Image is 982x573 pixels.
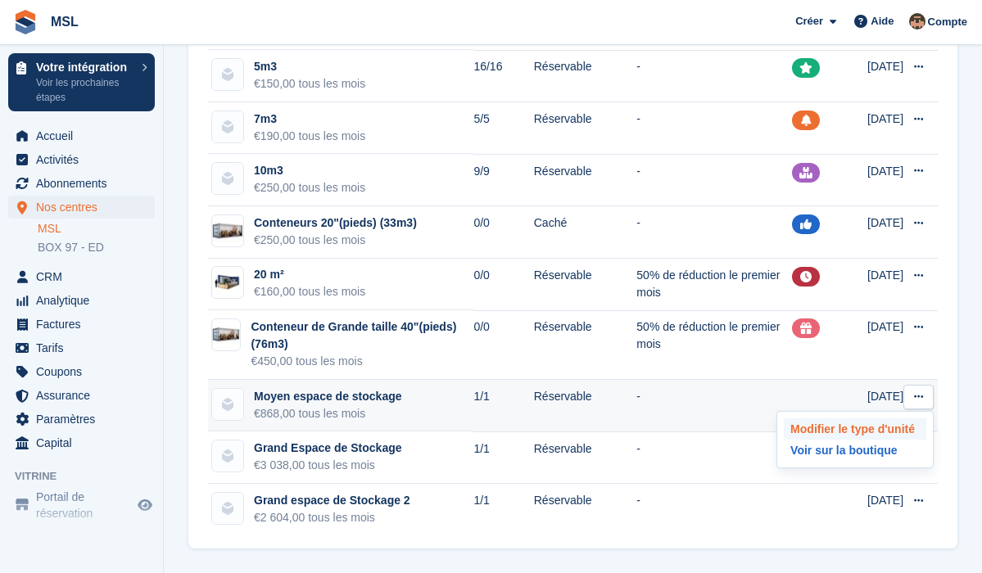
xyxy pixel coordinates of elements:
td: 0/0 [473,206,533,259]
img: IMG_4341-fi35875081x510.jpeg [212,322,240,347]
div: €2 604,00 tous les mois [254,509,410,526]
div: 5m3 [254,58,365,75]
td: Réservable [534,259,637,311]
a: menu [8,431,155,454]
div: Grand Espace de Stockage [254,440,402,457]
span: Créer [795,13,823,29]
span: Capital [36,431,134,454]
span: Factures [36,313,134,336]
span: Compte [928,14,967,30]
a: menu [8,265,155,288]
span: Aide [871,13,894,29]
div: Moyen espace de stockage [254,388,402,405]
span: Abonnements [36,172,134,195]
p: Voir les prochaines étapes [36,75,133,105]
td: Réservable [534,102,637,155]
td: - [636,431,791,484]
a: menu [8,360,155,383]
div: 20 m² [254,266,365,283]
span: Nos centres [36,196,134,219]
span: Vitrine [15,468,163,485]
div: €868,00 tous les mois [254,405,402,422]
div: €190,00 tous les mois [254,128,365,145]
span: Analytique [36,289,134,312]
span: Accueil [36,124,134,147]
td: - [636,102,791,155]
a: Modifier le type d'unité [784,418,926,440]
img: Kévin CHAUVET [909,13,925,29]
td: 9/9 [473,154,533,206]
a: menu [8,408,155,431]
a: menu [8,148,155,171]
a: menu [8,489,155,521]
span: Portail de réservation [36,489,134,521]
img: blank-unit-type-icon-ffbac7b88ba66c5e286b0e438baccc4b9c83835d4c34f86887a83fc20ec27e7b.svg [212,59,243,90]
a: Boutique d'aperçu [135,495,155,515]
a: MSL [38,221,155,237]
img: blank-unit-type-icon-ffbac7b88ba66c5e286b0e438baccc4b9c83835d4c34f86887a83fc20ec27e7b.svg [212,389,243,420]
td: - [636,50,791,102]
img: IMG_4341-fi35875081x510.jpeg [212,217,243,245]
a: menu [8,124,155,147]
td: [DATE] [867,310,903,380]
td: [DATE] [867,259,903,311]
td: 1/1 [473,380,533,432]
span: Assurance [36,384,134,407]
div: Conteneurs 20"(pieds) (33m3) [254,214,417,232]
td: [DATE] [867,380,903,432]
td: - [636,206,791,259]
td: - [636,154,791,206]
div: €250,00 tous les mois [254,232,417,249]
td: [DATE] [867,50,903,102]
a: Votre intégration Voir les prochaines étapes [8,53,155,111]
td: Caché [534,206,637,259]
td: 0/0 [473,259,533,311]
div: Grand espace de Stockage 2 [254,492,410,509]
a: menu [8,289,155,312]
td: 50% de réduction le premier mois [636,310,791,380]
td: Réservable [534,154,637,206]
div: €3 038,00 tous les mois [254,457,402,474]
div: 7m3 [254,111,365,128]
a: menu [8,196,155,219]
img: blank-unit-type-icon-ffbac7b88ba66c5e286b0e438baccc4b9c83835d4c34f86887a83fc20ec27e7b.svg [212,440,243,471]
p: Votre intégration [36,61,133,73]
td: 5/5 [473,102,533,155]
div: Conteneur de Grande taille 40"(pieds) (76m3) [251,318,473,353]
a: menu [8,336,155,359]
img: stora-icon-8386f47178a22dfd0bd8f6a31ec36ba5ce8667c1dd55bd0f319d3a0aa187defe.svg [13,10,38,34]
span: Activités [36,148,134,171]
div: €250,00 tous les mois [254,179,365,196]
td: [DATE] [867,102,903,155]
span: Tarifs [36,336,134,359]
td: 0/0 [473,310,533,380]
a: BOX 97 - ED [38,240,155,255]
span: Coupons [36,360,134,383]
img: blank-unit-type-icon-ffbac7b88ba66c5e286b0e438baccc4b9c83835d4c34f86887a83fc20ec27e7b.svg [212,493,243,524]
td: - [636,484,791,535]
span: Paramètres [36,408,134,431]
a: Voir sur la boutique [784,440,926,461]
td: Réservable [534,50,637,102]
td: 16/16 [473,50,533,102]
img: blank-unit-type-icon-ffbac7b88ba66c5e286b0e438baccc4b9c83835d4c34f86887a83fc20ec27e7b.svg [212,163,243,194]
div: €450,00 tous les mois [251,353,473,370]
a: menu [8,313,155,336]
td: [DATE] [867,206,903,259]
div: €160,00 tous les mois [254,283,365,300]
td: Réservable [534,310,637,380]
a: menu [8,172,155,195]
td: 50% de réduction le premier mois [636,259,791,311]
span: CRM [36,265,134,288]
a: MSL [44,8,85,35]
a: menu [8,384,155,407]
td: [DATE] [867,484,903,535]
img: blank-unit-type-icon-ffbac7b88ba66c5e286b0e438baccc4b9c83835d4c34f86887a83fc20ec27e7b.svg [212,111,243,142]
div: €150,00 tous les mois [254,75,365,92]
td: - [636,380,791,432]
td: Réservable [534,431,637,484]
td: Réservable [534,380,637,432]
td: [DATE] [867,154,903,206]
